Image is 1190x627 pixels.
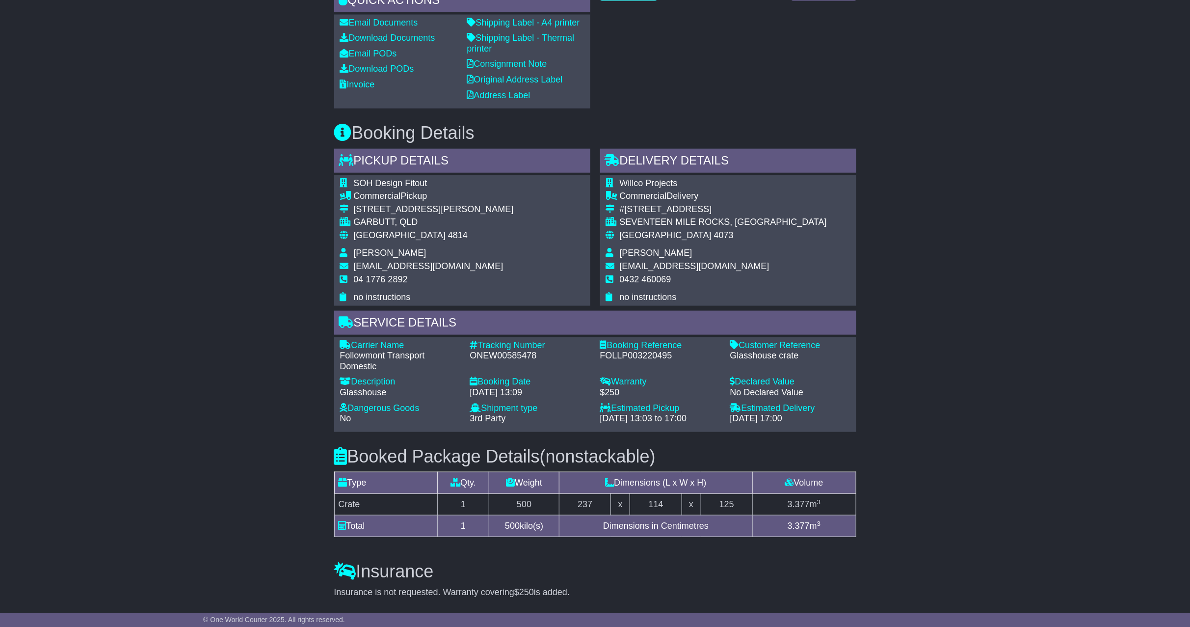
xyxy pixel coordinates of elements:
td: Volume [752,472,856,494]
td: 1 [437,516,489,537]
a: Shipping Label - Thermal printer [467,33,575,54]
span: [EMAIL_ADDRESS][DOMAIN_NAME] [354,261,503,271]
a: Email PODs [340,49,397,58]
a: Invoice [340,80,375,89]
td: x [611,494,630,516]
td: 114 [630,494,682,516]
span: [PERSON_NAME] [354,248,426,258]
td: kilo(s) [489,516,559,537]
span: 4814 [448,230,468,240]
div: #[STREET_ADDRESS] [620,204,827,215]
div: Estimated Pickup [600,403,720,414]
td: 1 [437,494,489,516]
div: Booking Date [470,377,590,387]
div: [DATE] 13:03 to 17:00 [600,413,720,424]
sup: 3 [817,520,821,527]
h3: Booked Package Details [334,447,856,466]
div: Customer Reference [730,340,850,351]
span: 3.377 [788,521,810,531]
td: Qty. [437,472,489,494]
span: Commercial [354,191,401,201]
div: Insurance is not requested. Warranty covering is added. [334,588,856,599]
div: Glasshouse [340,387,460,398]
div: Delivery Details [600,149,856,175]
div: Glasshouse crate [730,351,850,361]
td: 500 [489,494,559,516]
div: [STREET_ADDRESS][PERSON_NAME] [354,204,514,215]
span: [GEOGRAPHIC_DATA] [354,230,446,240]
h3: Booking Details [334,123,856,143]
span: 0432 460069 [620,274,671,284]
a: Download Documents [340,33,435,43]
span: no instructions [354,292,411,302]
td: Type [334,472,437,494]
span: 3rd Party [470,413,506,423]
td: 125 [701,494,752,516]
a: Email Documents [340,18,418,27]
span: © One World Courier 2025. All rights reserved. [203,616,345,624]
div: Booking Reference [600,340,720,351]
div: GARBUTT, QLD [354,217,514,228]
div: Description [340,377,460,387]
td: Dimensions (L x W x H) [559,472,753,494]
div: Shipment type [470,403,590,414]
td: Total [334,516,437,537]
div: Service Details [334,311,856,337]
div: FOLLP003220495 [600,351,720,361]
span: 500 [505,521,520,531]
div: Tracking Number [470,340,590,351]
td: x [682,494,701,516]
div: Followmont Transport Domestic [340,351,460,372]
span: [PERSON_NAME] [620,248,692,258]
span: $250 [514,588,534,598]
span: [EMAIL_ADDRESS][DOMAIN_NAME] [620,261,769,271]
div: No Declared Value [730,387,850,398]
div: $250 [600,387,720,398]
span: no instructions [620,292,677,302]
div: [DATE] 13:09 [470,387,590,398]
span: 3.377 [788,499,810,509]
div: Carrier Name [340,340,460,351]
sup: 3 [817,498,821,506]
span: Commercial [620,191,667,201]
td: Weight [489,472,559,494]
div: Delivery [620,191,827,202]
a: Download PODs [340,64,414,74]
span: No [340,413,351,423]
span: Willco Projects [620,178,678,188]
div: Pickup Details [334,149,590,175]
div: Estimated Delivery [730,403,850,414]
h3: Insurance [334,562,856,582]
td: Dimensions in Centimetres [559,516,753,537]
span: (nonstackable) [540,446,656,466]
a: Original Address Label [467,75,563,84]
a: Address Label [467,90,530,100]
td: m [752,494,856,516]
span: 04 1776 2892 [354,274,408,284]
td: Crate [334,494,437,516]
div: ONEW00585478 [470,351,590,361]
div: SEVENTEEN MILE ROCKS, [GEOGRAPHIC_DATA] [620,217,827,228]
div: Pickup [354,191,514,202]
div: Warranty [600,377,720,387]
div: Declared Value [730,377,850,387]
span: SOH Design Fitout [354,178,427,188]
span: 4073 [714,230,734,240]
a: Consignment Note [467,59,547,69]
a: Shipping Label - A4 printer [467,18,580,27]
span: [GEOGRAPHIC_DATA] [620,230,712,240]
td: 237 [559,494,611,516]
td: m [752,516,856,537]
div: [DATE] 17:00 [730,413,850,424]
div: Dangerous Goods [340,403,460,414]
